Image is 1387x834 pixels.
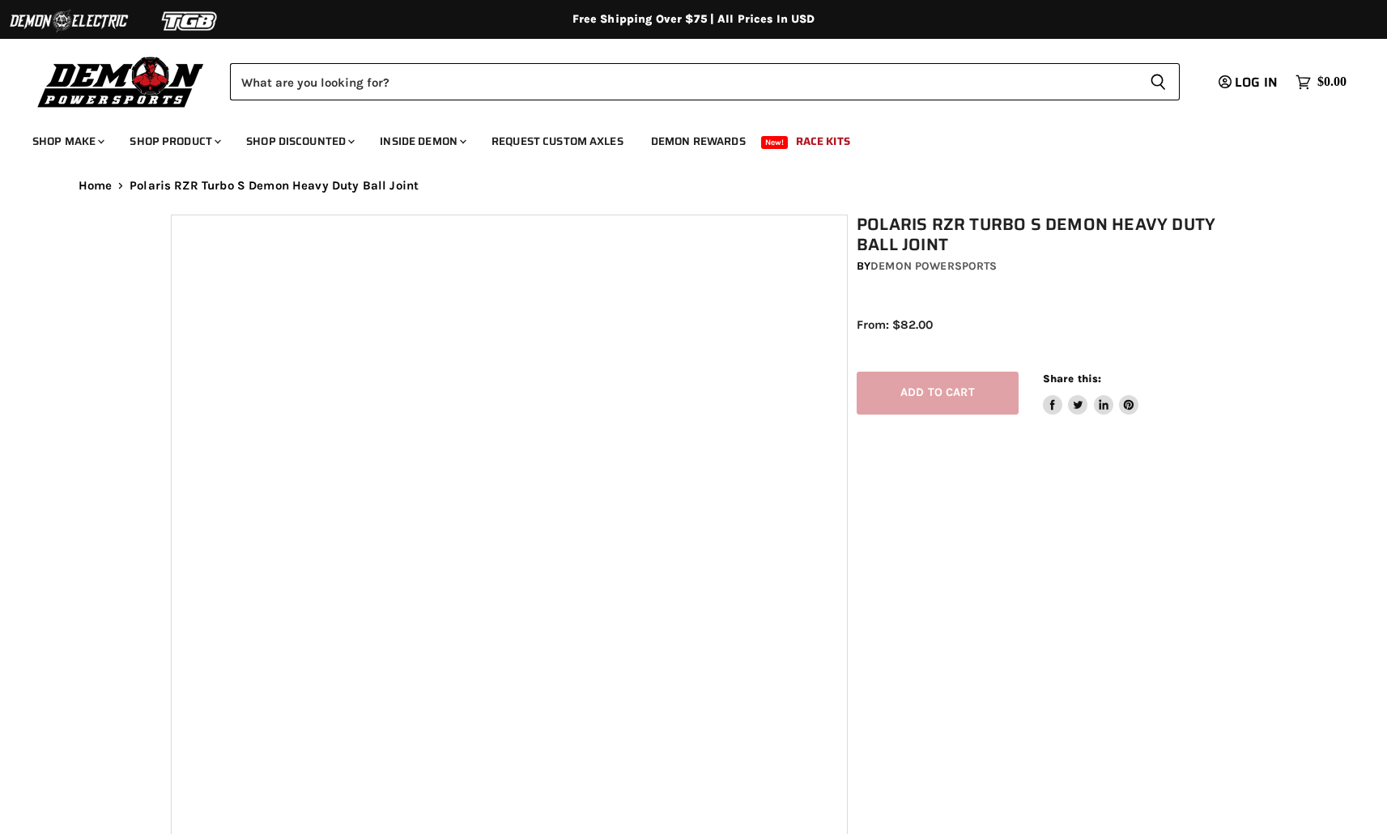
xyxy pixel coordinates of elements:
input: Search [230,63,1137,100]
span: Log in [1235,72,1278,92]
a: Shop Product [117,125,231,158]
a: $0.00 [1287,70,1355,94]
aside: Share this: [1043,372,1139,415]
a: Race Kits [784,125,862,158]
a: Home [79,179,113,193]
h1: Polaris RZR Turbo S Demon Heavy Duty Ball Joint [857,215,1226,255]
span: Share this: [1043,372,1101,385]
a: Inside Demon [368,125,476,158]
img: Demon Electric Logo 2 [8,6,130,36]
img: Demon Powersports [32,53,210,110]
a: Log in [1211,75,1287,90]
span: $0.00 [1317,74,1347,90]
a: Demon Rewards [639,125,758,158]
a: Shop Make [20,125,114,158]
a: Shop Discounted [234,125,364,158]
a: Request Custom Axles [479,125,636,158]
a: Demon Powersports [870,259,997,273]
img: TGB Logo 2 [130,6,251,36]
div: by [857,257,1226,275]
ul: Main menu [20,118,1342,158]
nav: Breadcrumbs [46,179,1342,193]
span: Polaris RZR Turbo S Demon Heavy Duty Ball Joint [130,179,419,193]
span: From: $82.00 [857,317,933,332]
button: Search [1137,63,1180,100]
div: Free Shipping Over $75 | All Prices In USD [46,12,1342,27]
form: Product [230,63,1180,100]
span: New! [761,136,789,149]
